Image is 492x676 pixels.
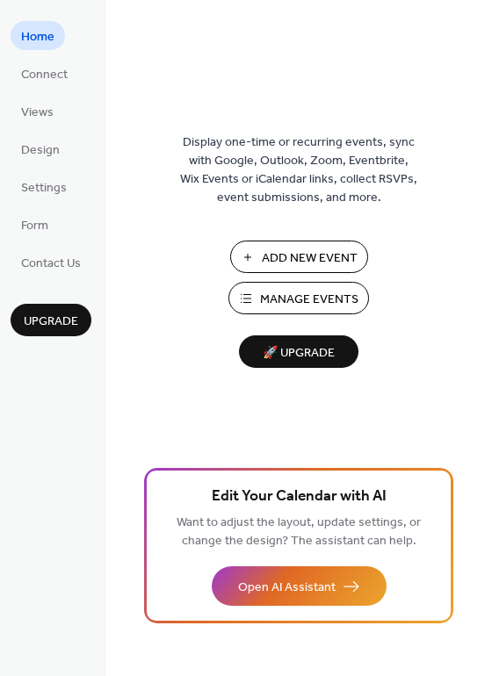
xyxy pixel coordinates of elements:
[24,313,78,331] span: Upgrade
[21,66,68,84] span: Connect
[21,28,54,47] span: Home
[212,566,387,606] button: Open AI Assistant
[239,335,358,368] button: 🚀 Upgrade
[260,291,358,309] span: Manage Events
[11,172,77,201] a: Settings
[228,282,369,314] button: Manage Events
[180,133,417,207] span: Display one-time or recurring events, sync with Google, Outlook, Zoom, Eventbrite, Wix Events or ...
[11,59,78,88] a: Connect
[230,241,368,273] button: Add New Event
[177,511,421,553] span: Want to adjust the layout, update settings, or change the design? The assistant can help.
[262,249,358,268] span: Add New Event
[11,304,91,336] button: Upgrade
[11,248,91,277] a: Contact Us
[21,141,60,160] span: Design
[11,134,70,163] a: Design
[11,210,59,239] a: Form
[21,179,67,198] span: Settings
[21,217,48,235] span: Form
[21,104,54,122] span: Views
[21,255,81,273] span: Contact Us
[238,579,336,597] span: Open AI Assistant
[250,342,348,365] span: 🚀 Upgrade
[212,485,387,509] span: Edit Your Calendar with AI
[11,97,64,126] a: Views
[11,21,65,50] a: Home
